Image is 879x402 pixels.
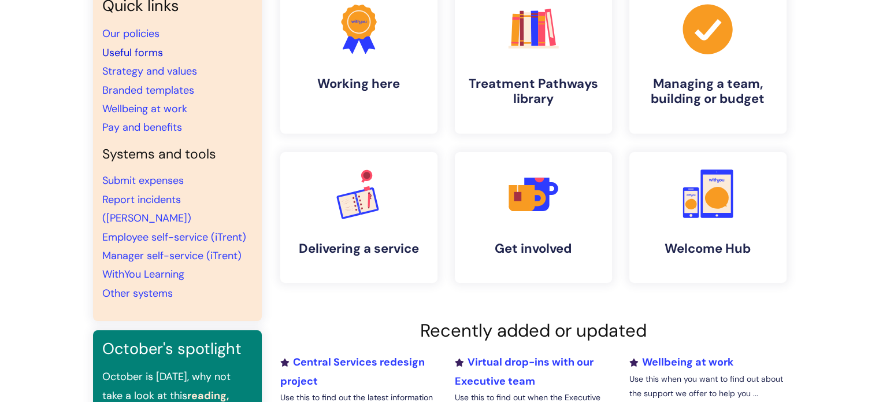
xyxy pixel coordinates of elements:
[102,174,184,187] a: Submit expenses
[102,120,182,134] a: Pay and benefits
[464,76,603,107] h4: Treatment Pathways library
[102,193,191,225] a: Report incidents ([PERSON_NAME])
[639,241,777,256] h4: Welcome Hub
[280,152,437,283] a: Delivering a service
[102,286,173,300] a: Other systems
[102,102,187,116] a: Wellbeing at work
[464,241,603,256] h4: Get involved
[102,249,242,263] a: Manager self-service (iTrent)
[102,146,253,163] h4: Systems and tools
[102,27,160,40] a: Our policies
[102,64,197,78] a: Strategy and values
[102,46,163,60] a: Useful forms
[455,152,612,283] a: Get involved
[629,355,733,369] a: Wellbeing at work
[290,76,428,91] h4: Working here
[102,340,253,358] h3: October's spotlight
[280,320,787,341] h2: Recently added or updated
[629,372,786,401] p: Use this when you want to find out about the support we offer to help you ...
[629,152,787,283] a: Welcome Hub
[454,355,593,388] a: Virtual drop-ins with our Executive team
[102,83,194,97] a: Branded templates
[290,241,428,256] h4: Delivering a service
[639,76,777,107] h4: Managing a team, building or budget
[102,230,246,244] a: Employee self-service (iTrent)
[280,355,425,388] a: Central Services redesign project
[102,267,184,281] a: WithYou Learning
